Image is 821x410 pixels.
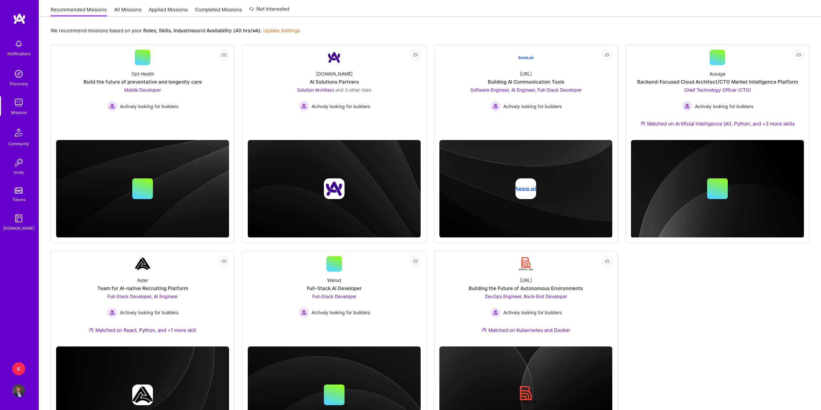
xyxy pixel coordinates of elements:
[469,285,583,292] div: Building the Future of Autonomous Environments
[107,307,117,318] img: Actively looking for builders
[11,125,26,140] img: Community
[518,50,534,65] img: Company Logo
[12,96,25,109] img: teamwork
[299,307,309,318] img: Actively looking for builders
[310,78,359,85] div: AI Solutions Partners
[124,87,161,93] span: Mobile Developer
[439,50,612,135] a: Company Logo[URL]Building AI Communication ToolsSoftware Engineer, AI Engineer, Full-Stack Develo...
[518,256,534,272] img: Company Logo
[796,52,801,57] i: icon EyeClosed
[488,78,564,85] div: Building AI Communication Tools
[131,70,154,77] div: Opt Health
[709,70,726,77] div: Auxage
[89,327,196,334] div: Matched on React, Python, and +1 more skill
[107,101,117,111] img: Actively looking for builders
[12,67,25,80] img: discovery
[15,187,23,194] img: tokens
[248,140,421,238] img: cover
[149,6,188,17] a: Applied Missions
[248,256,421,341] a: WalnutFull-Stack AI DeveloperFull-Stack Developer Actively looking for buildersActively looking f...
[490,101,501,111] img: Actively looking for builders
[84,78,202,85] div: Build the future of preventative and longevity care
[120,103,178,110] span: Actively looking for builders
[12,212,25,225] img: guide book
[520,70,532,77] div: [URL]
[120,309,178,316] span: Actively looking for builders
[143,27,156,34] b: Roles
[605,259,610,264] i: icon EyeClosed
[56,140,229,238] img: cover
[335,87,371,93] span: and 3 other roles
[263,27,300,34] a: Update Settings
[482,327,487,332] img: Ateam Purple Icon
[11,384,27,397] a: User Avatar
[516,385,536,405] img: Company logo
[297,87,334,93] span: Solution Architect
[470,87,582,93] span: Software Engineer, AI Engineer, Full-Stack Developer
[14,169,24,176] div: Invite
[413,52,418,57] i: icon EyeClosed
[221,259,226,264] i: icon EyeClosed
[12,384,25,397] img: User Avatar
[56,256,229,341] a: Company LogoAsterTeam for AI-native Recruiting PlatformFull-Stack Developer, AI Engineer Actively...
[51,27,300,34] p: We recommend missions based on your , , and .
[312,309,370,316] span: Actively looking for builders
[503,103,562,110] span: Actively looking for builders
[637,78,798,85] div: Backend-Focused Cloud Architect/CTO Market Intelligence Platform
[312,103,370,110] span: Actively looking for builders
[56,50,229,135] a: Opt HealthBuild the future of preventative and longevity careMobile Developer Actively looking fo...
[10,80,28,87] div: Discovery
[3,225,35,232] div: [DOMAIN_NAME]
[12,362,25,375] div: K
[307,285,362,292] div: Full-Stack AI Developer
[135,256,150,272] img: Company Logo
[682,101,692,111] img: Actively looking for builders
[11,109,27,116] div: Missions
[326,50,342,65] img: Company Logo
[97,285,188,292] div: Team for AI-native Recruiting Platform
[249,5,289,17] a: Not Interested
[51,6,107,17] a: Recommended Missions
[640,121,646,126] img: Ateam Purple Icon
[413,259,418,264] i: icon EyeClosed
[248,50,421,135] a: Company Logo[DOMAIN_NAME]AI Solutions PartnersSolution Architect and 3 other rolesActively lookin...
[206,27,261,34] b: Availability (40 hrs/wk)
[520,277,532,284] div: [URL]
[327,277,341,284] div: Walnut
[8,140,29,147] div: Community
[195,6,242,17] a: Completed Missions
[7,50,30,57] div: Notifications
[221,52,226,57] i: icon EyeClosed
[12,196,25,203] div: Tokens
[640,120,795,127] div: Matched on Artificial Intelligence (AI), Python, and +3 more skills
[174,27,197,34] b: Industries
[107,294,178,299] span: Full-Stack Developer, AI Engineer
[316,70,353,77] div: [DOMAIN_NAME]
[12,156,25,169] img: Invite
[12,37,25,50] img: bell
[605,52,610,57] i: icon EyeClosed
[631,50,804,135] a: AuxageBackend-Focused Cloud Architect/CTO Market Intelligence PlatformChief Technology Officer (C...
[114,6,142,17] a: All Missions
[439,140,612,238] img: cover
[684,87,751,93] span: Chief Technology Officer (CTO)
[490,307,501,318] img: Actively looking for builders
[631,140,804,238] img: cover
[324,178,345,199] img: Company logo
[485,294,567,299] span: DevOps Engineer, Back-End Developer
[159,27,171,34] b: Skills
[137,277,148,284] div: Aster
[299,101,309,111] img: Actively looking for builders
[11,362,27,375] a: K
[482,327,570,334] div: Matched on Kubernetes and Docker
[89,327,94,332] img: Ateam Purple Icon
[132,385,153,405] img: Company logo
[439,256,612,341] a: Company Logo[URL]Building the Future of Autonomous EnvironmentsDevOps Engineer, Back-End Develope...
[516,178,536,199] img: Company logo
[13,13,26,25] img: logo
[503,309,562,316] span: Actively looking for builders
[312,294,356,299] span: Full-Stack Developer
[695,103,753,110] span: Actively looking for builders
